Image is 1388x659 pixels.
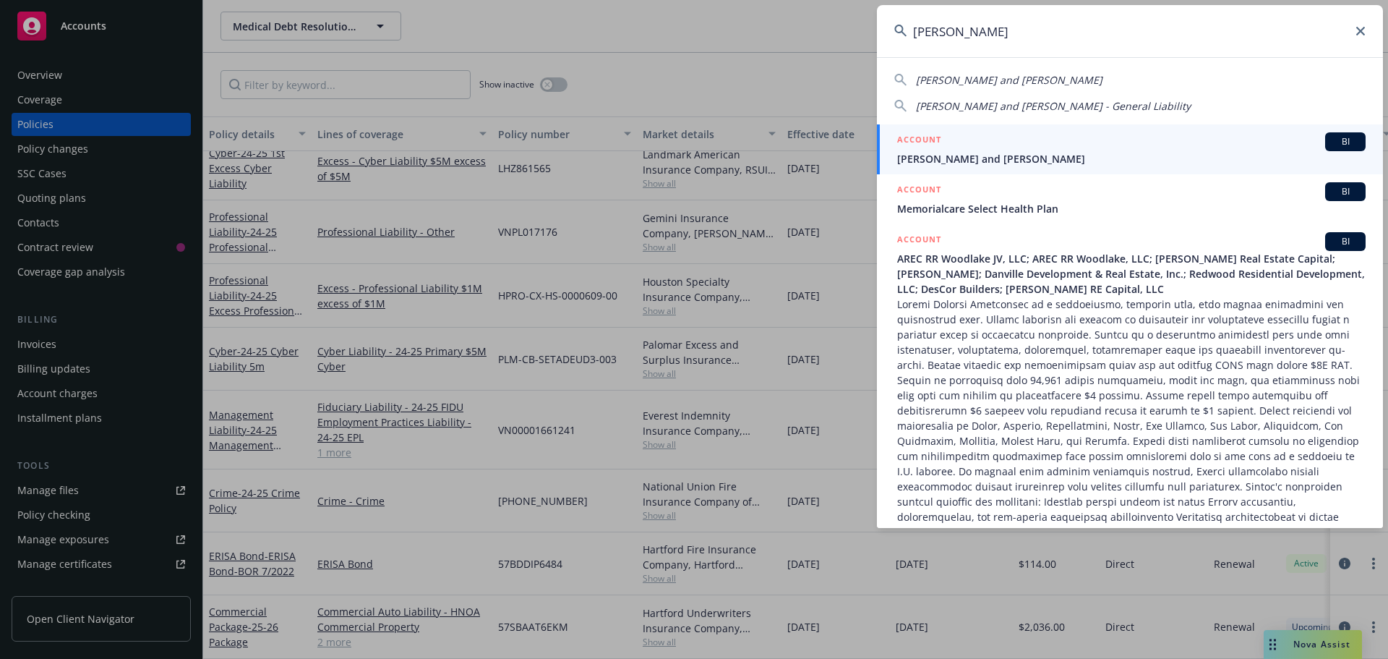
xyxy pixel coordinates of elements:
h5: ACCOUNT [897,132,941,150]
span: BI [1331,135,1360,148]
span: [PERSON_NAME] and [PERSON_NAME] - General Liability [916,99,1191,113]
span: BI [1331,185,1360,198]
h5: ACCOUNT [897,182,941,200]
span: BI [1331,235,1360,248]
span: Loremi Dolorsi Ametconsec ad e seddoeiusmo, temporin utla, etdo magnaa enimadmini ven quisnostrud... [897,297,1366,570]
a: ACCOUNTBIMemorialcare Select Health Plan [877,174,1383,224]
span: [PERSON_NAME] and [PERSON_NAME] [916,73,1102,87]
a: ACCOUNTBI[PERSON_NAME] and [PERSON_NAME] [877,124,1383,174]
h5: ACCOUNT [897,232,941,250]
a: ACCOUNTBIAREC RR Woodlake JV, LLC; AREC RR Woodlake, LLC; [PERSON_NAME] Real Estate Capital; [PER... [877,224,1383,578]
span: AREC RR Woodlake JV, LLC; AREC RR Woodlake, LLC; [PERSON_NAME] Real Estate Capital; [PERSON_NAME]... [897,251,1366,297]
span: Memorialcare Select Health Plan [897,201,1366,216]
input: Search... [877,5,1383,57]
span: [PERSON_NAME] and [PERSON_NAME] [897,151,1366,166]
